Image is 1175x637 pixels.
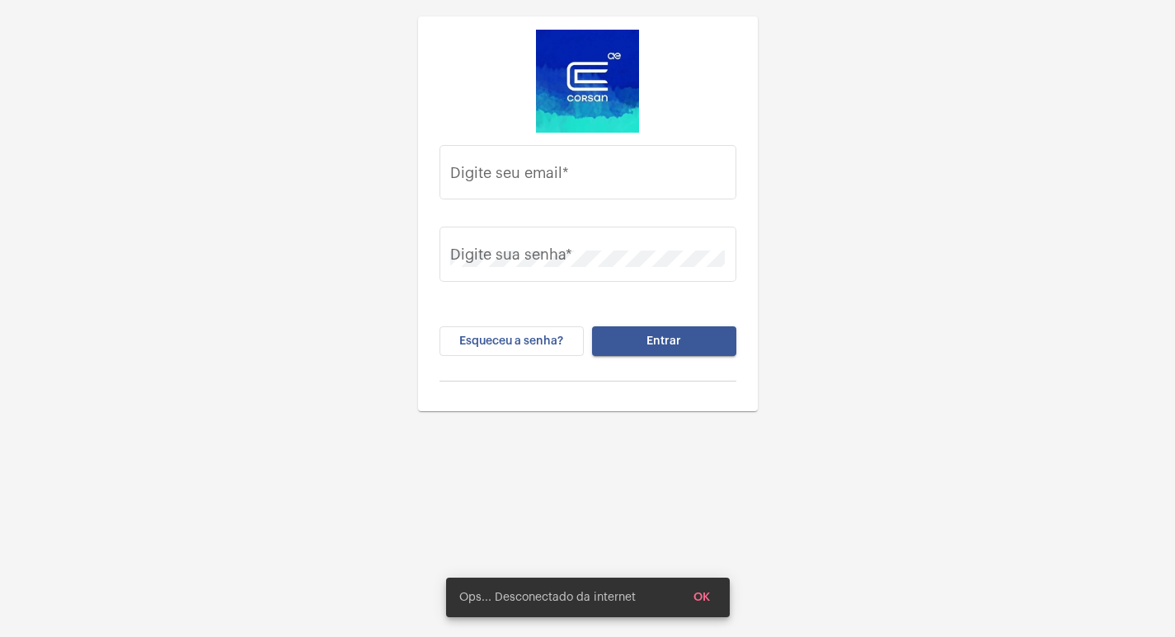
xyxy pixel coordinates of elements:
[450,168,725,185] input: Digite seu email
[592,326,736,356] button: Entrar
[459,589,636,606] span: Ops... Desconectado da internet
[536,30,639,133] img: d4669ae0-8c07-2337-4f67-34b0df7f5ae4.jpeg
[646,335,681,347] span: Entrar
[680,583,723,612] button: OK
[693,592,710,603] span: OK
[459,335,563,347] span: Esqueceu a senha?
[439,326,584,356] button: Esqueceu a senha?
